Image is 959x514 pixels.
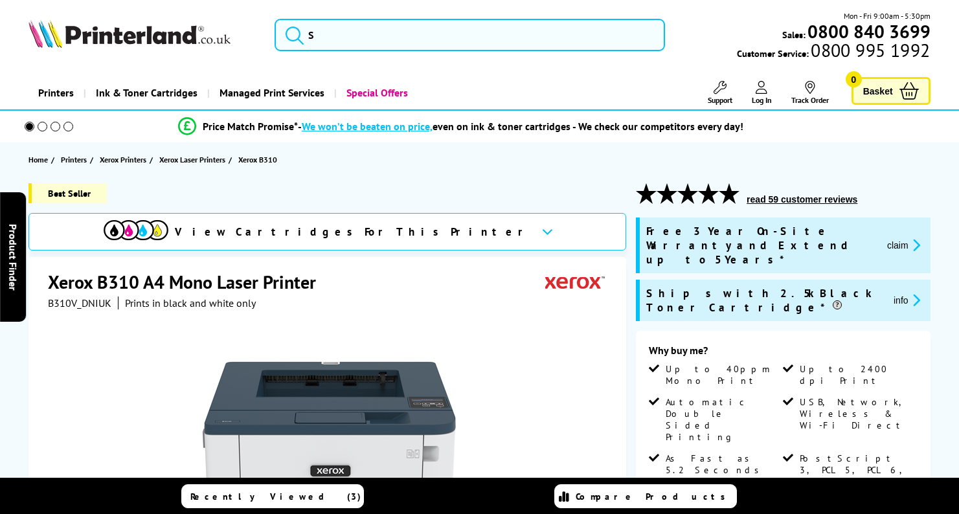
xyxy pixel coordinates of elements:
[28,19,231,48] img: Printerland Logo
[275,19,665,51] input: S
[752,81,772,105] a: Log In
[175,225,531,239] span: View Cartridges For This Printer
[554,484,737,508] a: Compare Products
[48,270,329,294] h1: Xerox B310 A4 Mono Laser Printer
[190,491,361,502] span: Recently Viewed (3)
[238,153,277,166] span: Xerox B310
[807,19,931,43] b: 0800 840 3699
[125,296,256,309] i: Prints in black and white only
[334,76,418,109] a: Special Offers
[159,153,229,166] a: Xerox Laser Printers
[844,10,931,22] span: Mon - Fri 9:00am - 5:30pm
[743,194,861,205] button: read 59 customer reviews
[298,120,743,133] div: - even on ink & toner cartridges - We check our competitors every day!
[791,81,829,105] a: Track Order
[203,120,298,133] span: Price Match Promise*
[545,270,605,294] img: Xerox
[646,224,877,267] span: Free 3 Year On-Site Warranty and Extend up to 5 Years*
[6,224,19,291] span: Product Finder
[6,115,915,138] li: modal_Promise
[666,396,780,443] span: Automatic Double Sided Printing
[28,19,258,50] a: Printerland Logo
[100,153,150,166] a: Xerox Printers
[61,153,90,166] a: Printers
[28,153,51,166] a: Home
[890,293,924,307] button: promo-description
[846,71,862,87] span: 0
[84,76,207,109] a: Ink & Toner Cartridges
[28,153,48,166] span: Home
[207,76,334,109] a: Managed Print Services
[649,344,917,363] div: Why buy me?
[666,363,780,386] span: Up to 40ppm Mono Print
[863,82,893,100] span: Basket
[708,95,732,105] span: Support
[104,220,168,240] img: cmyk-icon.svg
[28,183,107,203] span: Best Seller
[752,95,772,105] span: Log In
[302,120,433,133] span: We won’t be beaten on price,
[737,44,930,60] span: Customer Service:
[852,77,931,105] a: Basket 0
[646,286,883,315] span: Ships with 2.5k Black Toner Cartridge*
[576,491,732,502] span: Compare Products
[48,296,111,309] span: B310V_DNIUK
[61,153,87,166] span: Printers
[800,453,914,487] span: PostScript 3, PCL 5, PCL 6, Direct Image
[666,453,780,487] span: As Fast as 5.2 Seconds First page
[159,153,225,166] span: Xerox Laser Printers
[96,76,197,109] span: Ink & Toner Cartridges
[181,484,364,508] a: Recently Viewed (3)
[809,44,930,56] span: 0800 995 1992
[28,76,84,109] a: Printers
[883,238,924,252] button: promo-description
[708,81,732,105] a: Support
[100,153,146,166] span: Xerox Printers
[800,396,914,431] span: USB, Network, Wireless & Wi-Fi Direct
[782,28,806,41] span: Sales:
[800,363,914,386] span: Up to 2400 dpi Print
[806,25,931,38] a: 0800 840 3699
[238,153,280,166] a: Xerox B310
